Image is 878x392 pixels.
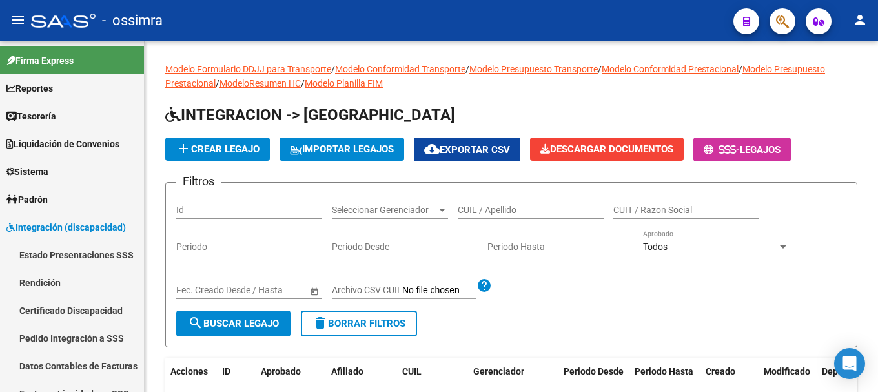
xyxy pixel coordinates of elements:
mat-icon: cloud_download [424,141,440,157]
a: Modelo Planilla FIM [305,78,383,88]
span: INTEGRACION -> [GEOGRAPHIC_DATA] [165,106,455,124]
span: Gerenciador [473,366,524,377]
span: Descargar Documentos [540,143,673,155]
span: Archivo CSV CUIL [332,285,402,295]
span: Exportar CSV [424,144,510,156]
mat-icon: add [176,141,191,156]
button: -Legajos [693,138,791,161]
input: End date [227,285,291,296]
span: Legajos [740,144,781,156]
button: Exportar CSV [414,138,520,161]
span: Afiliado [331,366,363,377]
a: Modelo Conformidad Prestacional [602,64,739,74]
span: CUIL [402,366,422,377]
button: Crear Legajo [165,138,270,161]
span: Periodo Desde [564,366,624,377]
span: Periodo Hasta [635,366,693,377]
a: Modelo Presupuesto Transporte [469,64,598,74]
span: Crear Legajo [176,143,260,155]
mat-icon: menu [10,12,26,28]
span: Padrón [6,192,48,207]
a: ModeloResumen HC [219,78,301,88]
span: ID [222,366,230,377]
span: Liquidación de Convenios [6,137,119,151]
span: Integración (discapacidad) [6,220,126,234]
span: Seleccionar Gerenciador [332,205,436,216]
input: Archivo CSV CUIL [402,285,476,296]
span: Buscar Legajo [188,318,279,329]
mat-icon: person [852,12,868,28]
mat-icon: delete [312,315,328,331]
span: Todos [643,242,668,252]
span: Aprobado [261,366,301,377]
input: Start date [176,285,216,296]
span: IMPORTAR LEGAJOS [290,143,394,155]
span: Acciones [170,366,208,377]
mat-icon: help [476,278,492,293]
div: Open Intercom Messenger [834,348,865,379]
span: Sistema [6,165,48,179]
span: Dependencia [822,366,876,377]
span: Firma Express [6,54,74,68]
span: Reportes [6,81,53,96]
button: Descargar Documentos [530,138,684,161]
a: Modelo Conformidad Transporte [335,64,465,74]
mat-icon: search [188,315,203,331]
button: IMPORTAR LEGAJOS [280,138,404,161]
button: Open calendar [307,284,321,298]
button: Buscar Legajo [176,311,291,336]
span: Tesorería [6,109,56,123]
button: Borrar Filtros [301,311,417,336]
span: - [704,144,740,156]
h3: Filtros [176,172,221,191]
span: Borrar Filtros [312,318,405,329]
span: Creado [706,366,735,377]
a: Modelo Formulario DDJJ para Transporte [165,64,331,74]
span: - ossimra [102,6,163,35]
span: Modificado [764,366,810,377]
